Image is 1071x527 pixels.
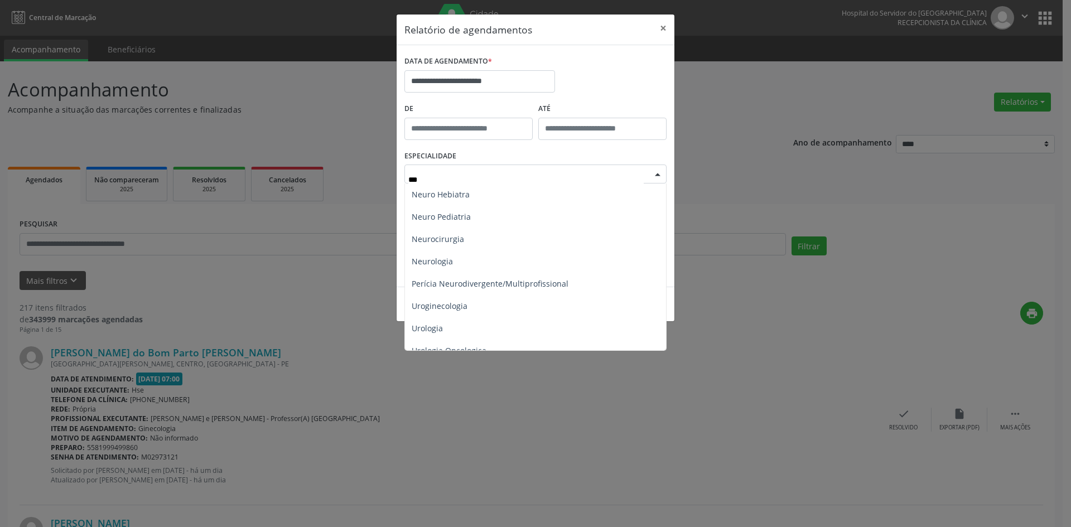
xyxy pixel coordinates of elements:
h5: Relatório de agendamentos [404,22,532,37]
span: Urologia Oncologica [412,345,486,356]
label: ATÉ [538,100,667,118]
span: Neurologia [412,256,453,267]
label: ESPECIALIDADE [404,148,456,165]
button: Close [652,14,674,42]
span: Urologia [412,323,443,333]
label: DATA DE AGENDAMENTO [404,53,492,70]
label: De [404,100,533,118]
span: Perícia Neurodivergente/Multiprofissional [412,278,568,289]
span: Uroginecologia [412,301,467,311]
span: Neuro Hebiatra [412,189,470,200]
span: Neurocirurgia [412,234,464,244]
span: Neuro Pediatria [412,211,471,222]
